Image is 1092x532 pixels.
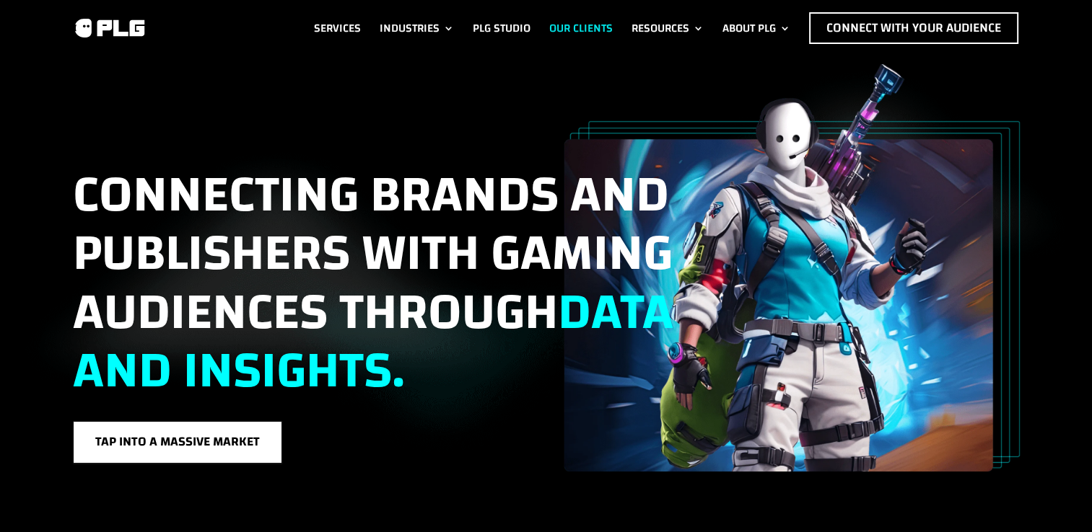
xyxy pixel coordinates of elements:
a: Services [314,12,361,44]
a: Resources [632,12,704,44]
a: PLG Studio [473,12,530,44]
span: data and insights. [73,265,673,418]
div: Widget de chat [1020,463,1092,532]
iframe: Chat Widget [1020,463,1092,532]
a: Our Clients [549,12,613,44]
a: About PLG [722,12,790,44]
a: Connect with Your Audience [809,12,1018,44]
a: Industries [380,12,454,44]
span: Connecting brands and publishers with gaming audiences through [73,147,673,418]
a: Tap into a massive market [73,421,282,464]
